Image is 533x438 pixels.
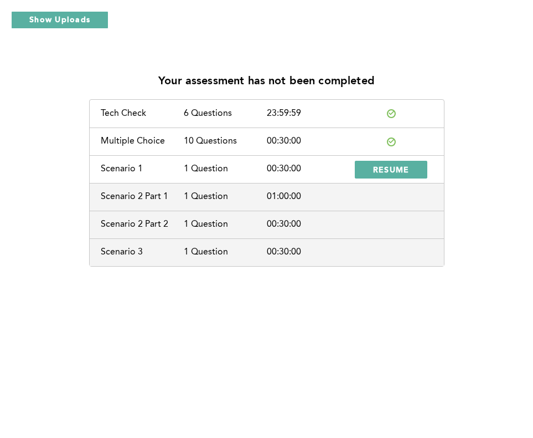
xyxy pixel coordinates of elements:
div: Scenario 3 [101,247,184,257]
div: 00:30:00 [267,136,350,146]
div: Multiple Choice [101,136,184,146]
div: 00:30:00 [267,220,350,230]
div: Scenario 1 [101,164,184,174]
div: 1 Question [184,220,267,230]
div: 1 Question [184,247,267,257]
div: Scenario 2 Part 2 [101,220,184,230]
div: 10 Questions [184,136,267,146]
button: Show Uploads [11,11,108,29]
div: 6 Questions [184,109,267,119]
div: 1 Question [184,164,267,174]
div: Tech Check [101,109,184,119]
p: Your assessment has not been completed [158,75,375,88]
span: RESUME [373,164,410,175]
div: 23:59:59 [267,109,350,119]
button: RESUME [355,161,428,179]
div: 00:30:00 [267,164,350,174]
div: 1 Question [184,192,267,202]
div: Scenario 2 Part 1 [101,192,184,202]
div: 00:30:00 [267,247,350,257]
div: 01:00:00 [267,192,350,202]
